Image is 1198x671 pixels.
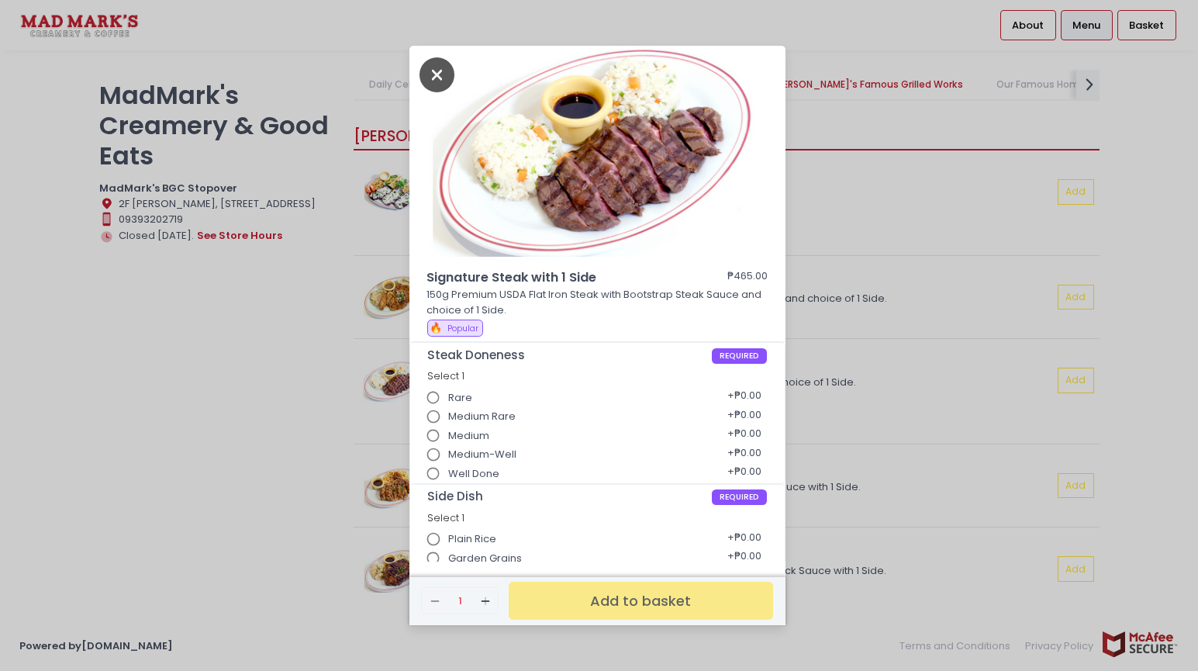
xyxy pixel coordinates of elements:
[448,447,516,462] span: Medium-Well
[723,524,767,554] div: + ₱0.00
[409,46,785,257] img: Signature Steak with 1 Side
[727,268,768,287] div: ₱465.00
[430,320,442,335] span: 🔥
[723,544,767,573] div: + ₱0.00
[723,440,767,469] div: + ₱0.00
[448,428,489,444] span: Medium
[427,489,712,503] span: Side Dish
[448,390,472,406] span: Rare
[448,409,516,424] span: Medium Rare
[712,348,767,364] span: REQUIRED
[448,466,499,482] span: Well Done
[426,287,768,317] p: 150g Premium USDA Flat Iron Steak with Bootstrap Steak Sauce and choice of 1 Side.
[426,268,682,287] span: Signature Steak with 1 Side
[419,66,455,81] button: Close
[447,323,478,334] span: Popular
[723,383,767,413] div: + ₱0.00
[448,531,496,547] span: Plain Rice
[427,511,464,524] span: Select 1
[509,582,772,620] button: Add to basket
[712,489,767,505] span: REQUIRED
[723,421,767,451] div: + ₱0.00
[723,402,767,431] div: + ₱0.00
[723,459,767,489] div: + ₱0.00
[448,551,522,566] span: Garden Grains
[427,369,464,382] span: Select 1
[427,348,712,362] span: Steak Doneness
